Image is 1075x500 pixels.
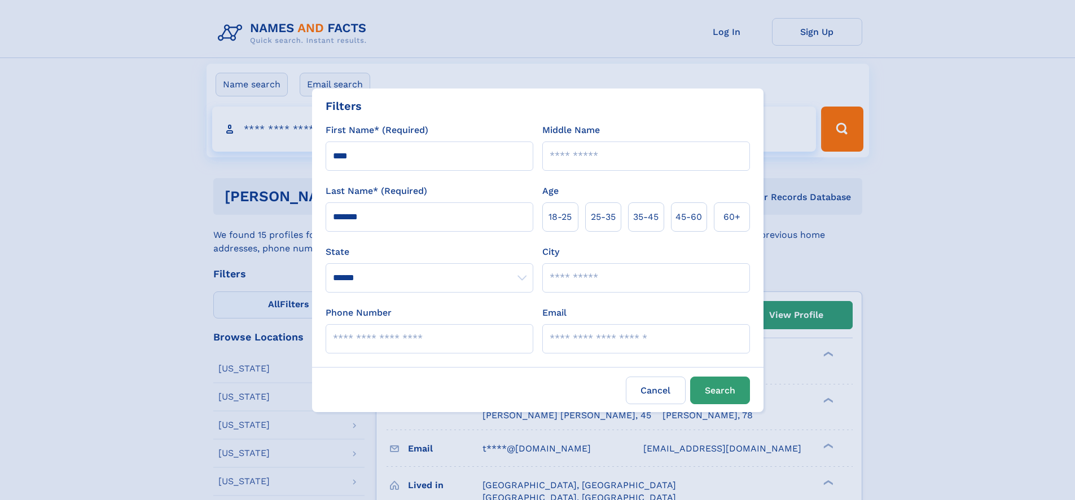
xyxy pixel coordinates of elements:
[326,245,533,259] label: State
[542,184,559,198] label: Age
[542,245,559,259] label: City
[723,210,740,224] span: 60+
[326,98,362,114] div: Filters
[626,377,686,404] label: Cancel
[326,306,392,320] label: Phone Number
[591,210,616,224] span: 25‑35
[633,210,659,224] span: 35‑45
[549,210,572,224] span: 18‑25
[675,210,702,224] span: 45‑60
[542,306,567,320] label: Email
[326,123,428,137] label: First Name* (Required)
[542,123,600,137] label: Middle Name
[690,377,750,404] button: Search
[326,184,427,198] label: Last Name* (Required)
